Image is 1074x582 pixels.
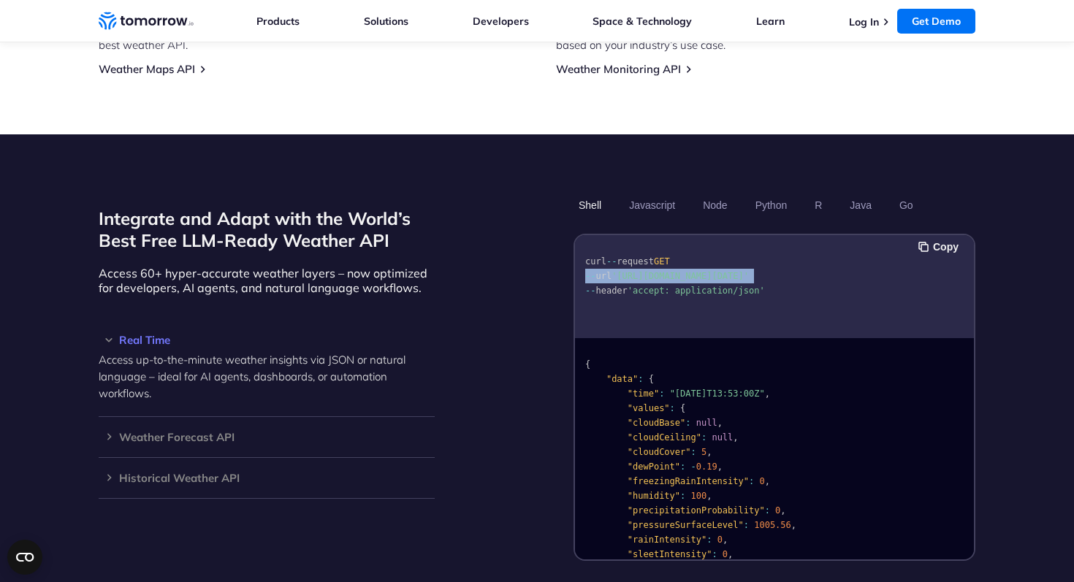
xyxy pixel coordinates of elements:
[749,476,754,486] span: :
[717,462,723,472] span: ,
[99,266,435,295] p: Access 60+ hyper-accurate weather layers – now optimized for developers, AI agents, and natural l...
[744,520,749,530] span: :
[628,418,685,428] span: "cloudBase"
[707,535,712,545] span: :
[728,549,733,559] span: ,
[624,193,680,218] button: Javascript
[628,286,765,296] span: 'accept: application/json'
[707,491,712,501] span: ,
[897,9,975,34] a: Get Demo
[659,388,664,399] span: :
[723,535,728,545] span: ,
[99,62,195,76] a: Weather Maps API
[754,520,791,530] span: 1005.56
[680,403,685,413] span: {
[585,271,595,281] span: --
[750,193,793,218] button: Python
[849,15,879,28] a: Log In
[691,462,696,472] span: -
[733,432,738,443] span: ,
[256,15,300,28] a: Products
[628,388,659,399] span: "time"
[696,462,717,472] span: 0.19
[894,193,918,218] button: Go
[585,256,606,267] span: curl
[574,193,606,218] button: Shell
[99,10,194,32] a: Home link
[649,374,654,384] span: {
[712,432,733,443] span: null
[701,432,707,443] span: :
[556,62,681,76] a: Weather Monitoring API
[364,15,408,28] a: Solutions
[595,271,612,281] span: url
[654,256,670,267] span: GET
[717,418,723,428] span: ,
[780,505,785,516] span: ,
[685,418,690,428] span: :
[691,447,696,457] span: :
[99,334,435,345] h3: Real Time
[691,491,707,501] span: 100
[595,286,627,296] span: header
[765,476,770,486] span: ,
[696,418,717,428] span: null
[628,447,691,457] span: "cloudCover"
[775,505,780,516] span: 0
[606,374,638,384] span: "data"
[99,351,435,402] p: Access up-to-the-minute weather insights via JSON or natural language – ideal for AI agents, dash...
[707,447,712,457] span: ,
[759,476,764,486] span: 0
[765,388,770,399] span: ,
[791,520,796,530] span: ,
[628,476,749,486] span: "freezingRainIntensity"
[698,193,732,218] button: Node
[810,193,827,218] button: R
[701,447,707,457] span: 5
[680,491,685,501] span: :
[585,359,590,370] span: {
[628,462,680,472] span: "dewPoint"
[593,15,692,28] a: Space & Technology
[723,549,728,559] span: 0
[628,520,744,530] span: "pressureSurfaceLevel"
[628,505,765,516] span: "precipitationProbability"
[628,491,680,501] span: "humidity"
[99,472,435,483] h3: Historical Weather API
[99,432,435,443] h3: Weather Forecast API
[612,271,749,281] span: '[URL][DOMAIN_NAME][DATE]'
[473,15,529,28] a: Developers
[638,374,643,384] span: :
[670,388,765,399] span: "[DATE]T13:53:00Z"
[680,462,685,472] span: :
[918,239,963,255] button: Copy
[628,535,707,545] span: "rainIntensity"
[628,432,701,443] span: "cloudCeiling"
[670,403,675,413] span: :
[845,193,877,218] button: Java
[756,15,785,28] a: Learn
[628,549,712,559] span: "sleetIntensity"
[617,256,654,267] span: request
[628,403,670,413] span: "values"
[7,540,42,575] button: Open CMP widget
[606,256,617,267] span: --
[712,549,717,559] span: :
[585,286,595,296] span: --
[717,535,723,545] span: 0
[765,505,770,516] span: :
[99,207,435,251] h2: Integrate and Adapt with the World’s Best Free LLM-Ready Weather API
